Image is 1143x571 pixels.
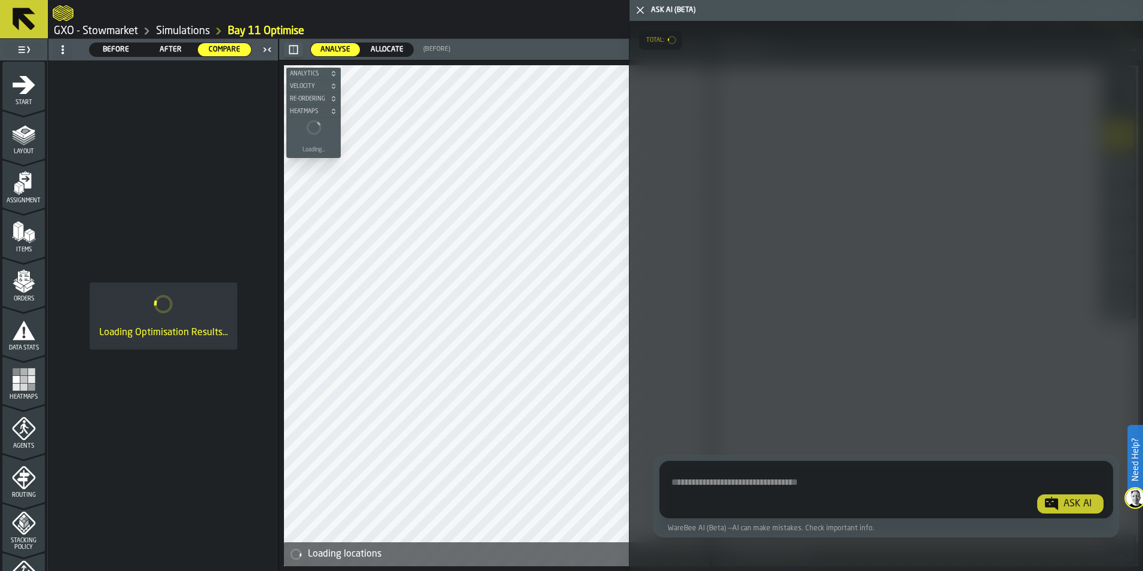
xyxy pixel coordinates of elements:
li: menu Agents [2,405,45,453]
button: button- [284,42,303,57]
label: button-toggle-Close me [259,42,276,57]
span: Routing [2,492,45,499]
a: link-to-/wh/i/1f322264-80fa-4175-88bb-566e6213dfa5/simulations/f62f2817-2fdc-4218-a339-12a7715aead4 [228,25,304,38]
label: button-switch-multi-Analyse [310,42,360,57]
div: thumb [144,43,197,56]
div: Loading Optimisation Results... [99,326,228,340]
button: button- [286,105,341,117]
a: link-to-/wh/i/1f322264-80fa-4175-88bb-566e6213dfa5 [54,25,138,38]
nav: Breadcrumb [53,24,1138,38]
div: thumb [90,43,143,56]
div: thumb [311,43,360,56]
span: Analytics [288,71,328,77]
li: menu Orders [2,258,45,306]
span: Assignment [2,198,45,204]
span: Before [94,44,138,55]
a: logo-header [53,2,74,24]
li: menu Start [2,62,45,110]
a: link-to-/wh/i/1f322264-80fa-4175-88bb-566e6213dfa5 [156,25,210,38]
label: button-switch-multi-Allocate [360,42,414,57]
li: menu Data Stats [2,307,45,355]
span: Analyse [316,44,355,55]
li: menu Routing [2,454,45,502]
label: button-toggle-Toggle Full Menu [2,41,45,58]
span: Data Stats [2,345,45,351]
div: Loading... [302,147,325,153]
span: After [149,44,192,55]
li: menu Items [2,209,45,257]
span: Heatmaps [2,394,45,400]
span: Re-Ordering [288,96,328,102]
span: Items [2,247,45,253]
span: Allocate [366,44,408,55]
label: button-switch-multi-After [143,42,198,57]
span: Heatmaps [288,108,328,115]
span: Stacking Policy [2,537,45,551]
li: menu Heatmaps [2,356,45,404]
button: button- [286,93,341,105]
span: Agents [2,443,45,449]
button: button- [286,68,341,80]
a: logo-header [286,540,354,564]
span: Velocity [288,83,328,90]
span: Orders [2,296,45,302]
button: button- [286,80,341,92]
span: Layout [2,148,45,155]
li: menu Stacking Policy [2,503,45,551]
li: menu Assignment [2,160,45,208]
span: Compare [203,44,246,55]
label: Need Help? [1129,426,1142,493]
div: Loading locations [308,547,705,561]
div: thumb [361,43,413,56]
span: Start [2,99,45,106]
div: alert-Loading locations [284,542,710,566]
label: button-switch-multi-Before [89,42,143,57]
div: thumb [198,43,251,56]
label: button-switch-multi-Compare [197,42,252,57]
span: (Before) [423,45,450,53]
li: menu Layout [2,111,45,159]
